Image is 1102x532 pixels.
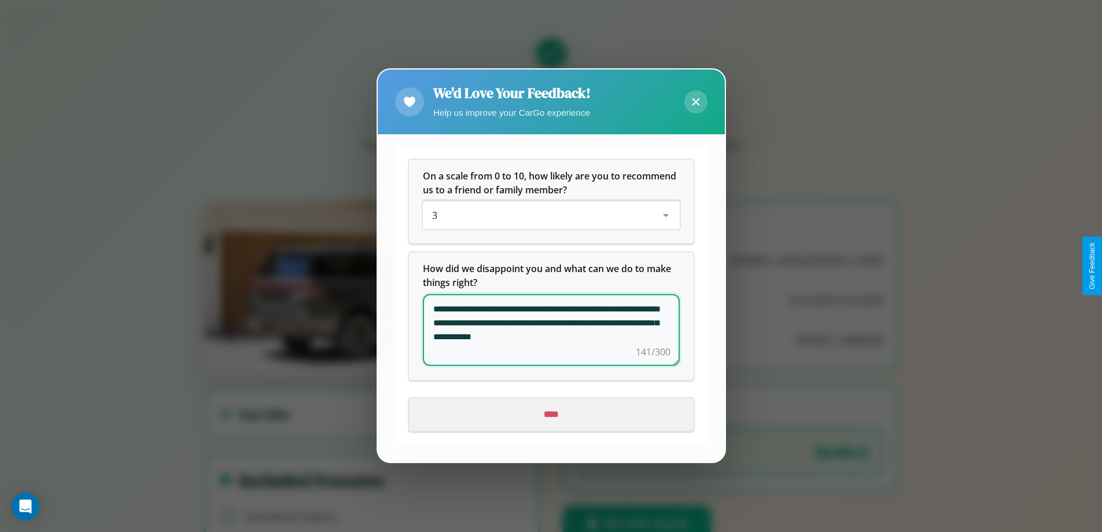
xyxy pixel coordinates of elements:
[433,105,591,120] p: Help us improve your CarGo experience
[423,202,680,230] div: On a scale from 0 to 10, how likely are you to recommend us to a friend or family member?
[432,210,437,222] span: 3
[636,346,670,359] div: 141/300
[12,493,39,520] div: Open Intercom Messenger
[423,263,673,289] span: How did we disappoint you and what can we do to make things right?
[1088,243,1096,289] div: Give Feedback
[423,170,679,197] span: On a scale from 0 to 10, how likely are you to recommend us to a friend or family member?
[423,170,680,197] h5: On a scale from 0 to 10, how likely are you to recommend us to a friend or family member?
[409,160,694,244] div: On a scale from 0 to 10, how likely are you to recommend us to a friend or family member?
[433,83,591,102] h2: We'd Love Your Feedback!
